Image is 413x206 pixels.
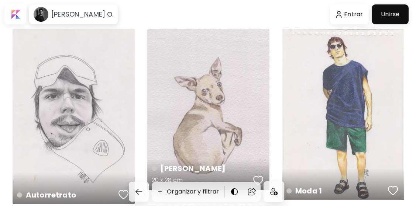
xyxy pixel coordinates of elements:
[286,185,385,196] h4: Moda 1
[152,163,251,174] h4: [PERSON_NAME]
[372,4,409,24] a: Unirse
[129,182,152,202] a: back
[129,182,149,202] button: back
[270,188,278,195] img: icon
[13,29,135,204] a: Autorretratofavoriteshttps://cdn.kaleido.art/CDN/Artwork/165825/Primary/medium.webp?updated=738143
[147,29,269,190] a: [PERSON_NAME]20 x 28 cmfavoriteshttps://cdn.kaleido.art/CDN/Artwork/174636/Primary/medium.webp?up...
[17,189,116,200] h4: Autorretrato
[134,187,143,196] img: back
[152,174,251,189] h5: 20 x 28 cm
[117,187,131,202] button: favorites
[282,29,404,200] a: Moda 1favoriteshttps://cdn.kaleido.art/CDN/Artwork/174641/Primary/medium.webp?updated=774513
[51,10,113,19] h6: [PERSON_NAME] O.
[386,183,400,198] button: favorites
[167,187,219,196] h6: Organizar y filtrar
[251,173,265,188] button: favorites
